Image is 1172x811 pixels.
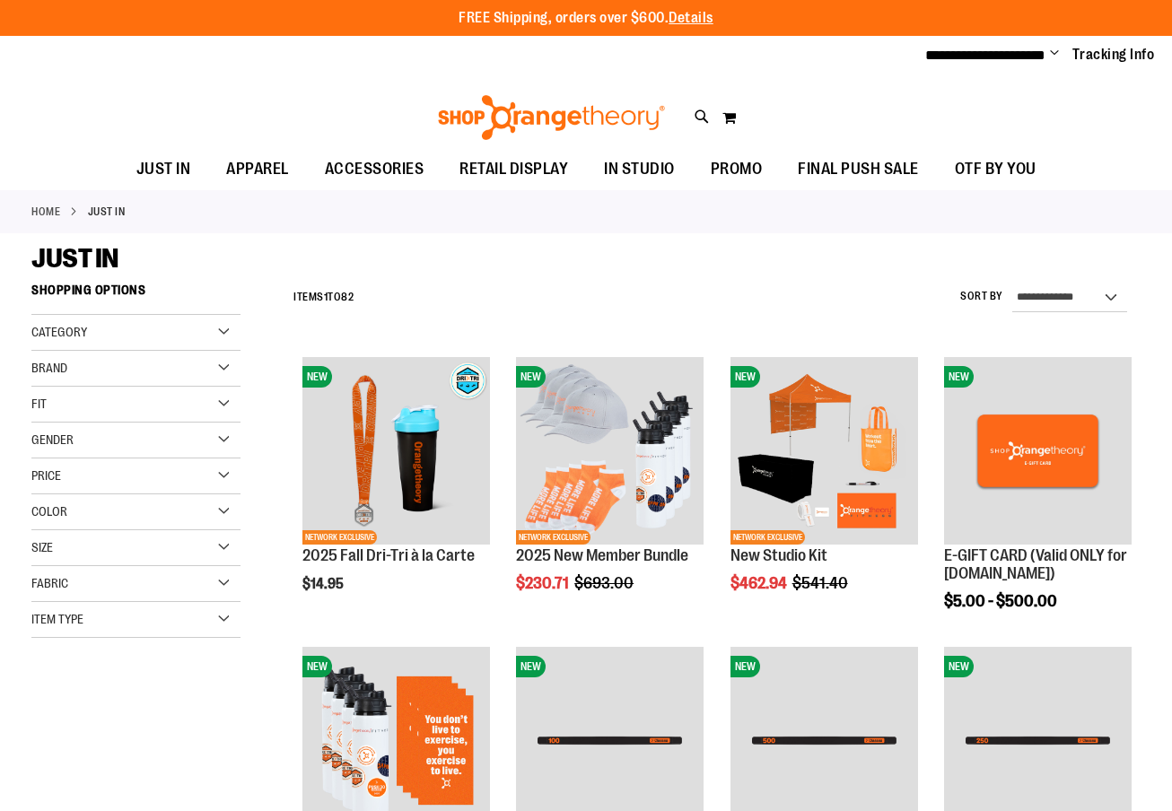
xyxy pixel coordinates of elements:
p: FREE Shipping, orders over $600. [459,8,713,29]
a: E-GIFT CARD (Valid ONLY for ShopOrangetheory.com)NEW [944,357,1132,547]
a: JUST IN [118,149,209,189]
span: PROMO [711,149,763,189]
img: Shop Orangetheory [435,95,668,140]
span: JUST IN [31,243,118,274]
a: 2025 New Member BundleNEWNETWORK EXCLUSIVE [516,357,704,547]
a: ACCESSORIES [307,149,442,190]
span: Fit [31,397,47,411]
span: IN STUDIO [604,149,675,189]
a: OTF BY YOU [937,149,1054,190]
span: 82 [341,291,354,303]
span: NEW [944,366,974,388]
span: NEW [516,366,546,388]
span: Item Type [31,612,83,626]
span: NEW [944,656,974,677]
span: APPAREL [226,149,289,189]
a: Details [669,10,713,26]
a: 2025 Fall Dri-Tri à la CarteNEWNETWORK EXCLUSIVE [302,357,490,547]
strong: JUST IN [88,204,126,220]
a: PROMO [693,149,781,190]
span: NEW [302,656,332,677]
span: Price [31,468,61,483]
div: product [722,348,927,638]
span: NEW [516,656,546,677]
a: 2025 Fall Dri-Tri à la Carte [302,546,475,564]
span: RETAIL DISPLAY [459,149,568,189]
span: Brand [31,361,67,375]
a: APPAREL [208,149,307,190]
span: ACCESSORIES [325,149,424,189]
button: Account menu [1050,46,1059,64]
a: FINAL PUSH SALE [780,149,937,190]
a: IN STUDIO [586,149,693,190]
span: $693.00 [574,574,636,592]
a: RETAIL DISPLAY [442,149,586,190]
span: Size [31,540,53,554]
span: Fabric [31,576,68,590]
span: NEW [730,656,760,677]
strong: Shopping Options [31,275,241,315]
span: $541.40 [792,574,851,592]
span: JUST IN [136,149,191,189]
img: New Studio Kit [730,357,918,545]
span: NETWORK EXCLUSIVE [302,530,377,545]
a: New Studio KitNEWNETWORK EXCLUSIVE [730,357,918,547]
span: NEW [730,366,760,388]
div: product [507,348,713,638]
a: Tracking Info [1072,45,1155,65]
a: 2025 New Member Bundle [516,546,688,564]
span: $5.00 - $500.00 [944,592,1057,610]
label: Sort By [960,289,1003,304]
a: New Studio Kit [730,546,827,564]
img: 2025 Fall Dri-Tri à la Carte [302,357,490,545]
img: 2025 New Member Bundle [516,357,704,545]
span: Color [31,504,67,519]
span: Category [31,325,87,339]
span: $14.95 [302,576,346,592]
span: $230.71 [516,574,572,592]
h2: Items to [293,283,354,311]
img: E-GIFT CARD (Valid ONLY for ShopOrangetheory.com) [944,357,1132,545]
div: product [293,348,499,638]
span: OTF BY YOU [955,149,1036,189]
span: Gender [31,432,74,447]
a: Home [31,204,60,220]
span: NEW [302,366,332,388]
span: FINAL PUSH SALE [798,149,919,189]
span: NETWORK EXCLUSIVE [516,530,590,545]
span: NETWORK EXCLUSIVE [730,530,805,545]
span: 1 [324,291,328,303]
span: $462.94 [730,574,790,592]
a: E-GIFT CARD (Valid ONLY for [DOMAIN_NAME]) [944,546,1127,582]
div: product [935,348,1141,656]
